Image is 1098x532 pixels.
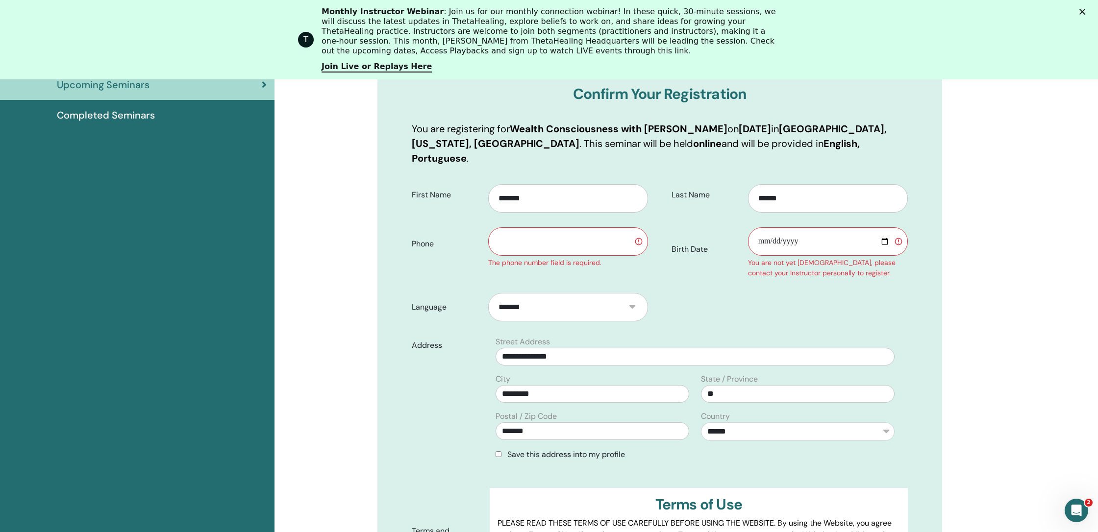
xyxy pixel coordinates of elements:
[748,258,908,278] div: You are not yet [DEMOGRAPHIC_DATA], please contact your Instructor personally to register.
[1065,499,1088,522] iframe: Intercom live chat
[739,122,771,135] b: [DATE]
[701,411,730,422] label: Country
[404,336,490,355] label: Address
[664,240,748,259] label: Birth Date
[412,85,908,103] h3: Confirm Your Registration
[322,62,432,73] a: Join Live or Replays Here
[507,449,625,459] span: Save this address into my profile
[404,235,488,253] label: Phone
[496,411,557,422] label: Postal / Zip Code
[496,336,550,348] label: Street Address
[510,122,727,135] b: Wealth Consciousness with [PERSON_NAME]
[404,298,488,316] label: Language
[693,137,722,150] b: online
[57,77,150,92] span: Upcoming Seminars
[412,137,860,165] b: English, Portuguese
[322,7,444,16] b: Monthly Instructor Webinar
[412,122,887,150] b: [GEOGRAPHIC_DATA], [US_STATE], [GEOGRAPHIC_DATA]
[498,496,900,513] h3: Terms of Use
[298,32,314,48] div: Profile image for ThetaHealing
[322,7,784,56] div: : Join us for our monthly connection webinar! In these quick, 30-minute sessions, we will discuss...
[412,121,908,166] p: You are registering for on in . This seminar will be held and will be provided in .
[664,186,748,204] label: Last Name
[404,186,488,204] label: First Name
[1079,9,1089,15] div: Close
[496,373,510,385] label: City
[1085,499,1093,507] span: 2
[57,108,155,122] span: Completed Seminars
[701,373,758,385] label: State / Province
[488,258,648,268] div: The phone number field is required.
